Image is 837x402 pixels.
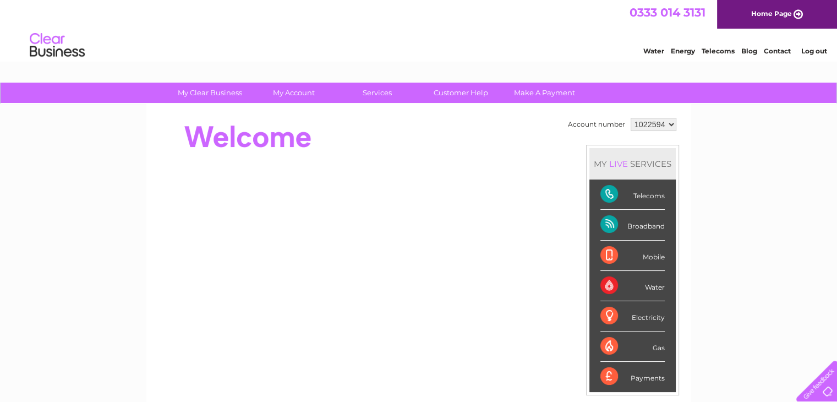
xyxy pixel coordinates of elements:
[600,332,665,362] div: Gas
[415,83,506,103] a: Customer Help
[600,301,665,332] div: Electricity
[332,83,423,103] a: Services
[764,47,791,55] a: Contact
[29,29,85,62] img: logo.png
[643,47,664,55] a: Water
[589,148,676,180] div: MY SERVICES
[248,83,339,103] a: My Account
[159,6,679,53] div: Clear Business is a trading name of Verastar Limited (registered in [GEOGRAPHIC_DATA] No. 3667643...
[499,83,590,103] a: Make A Payment
[600,180,665,210] div: Telecoms
[165,83,255,103] a: My Clear Business
[630,6,705,19] a: 0333 014 3131
[600,362,665,392] div: Payments
[565,115,628,134] td: Account number
[607,159,630,169] div: LIVE
[600,210,665,240] div: Broadband
[671,47,695,55] a: Energy
[702,47,735,55] a: Telecoms
[600,271,665,301] div: Water
[801,47,827,55] a: Log out
[600,241,665,271] div: Mobile
[741,47,757,55] a: Blog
